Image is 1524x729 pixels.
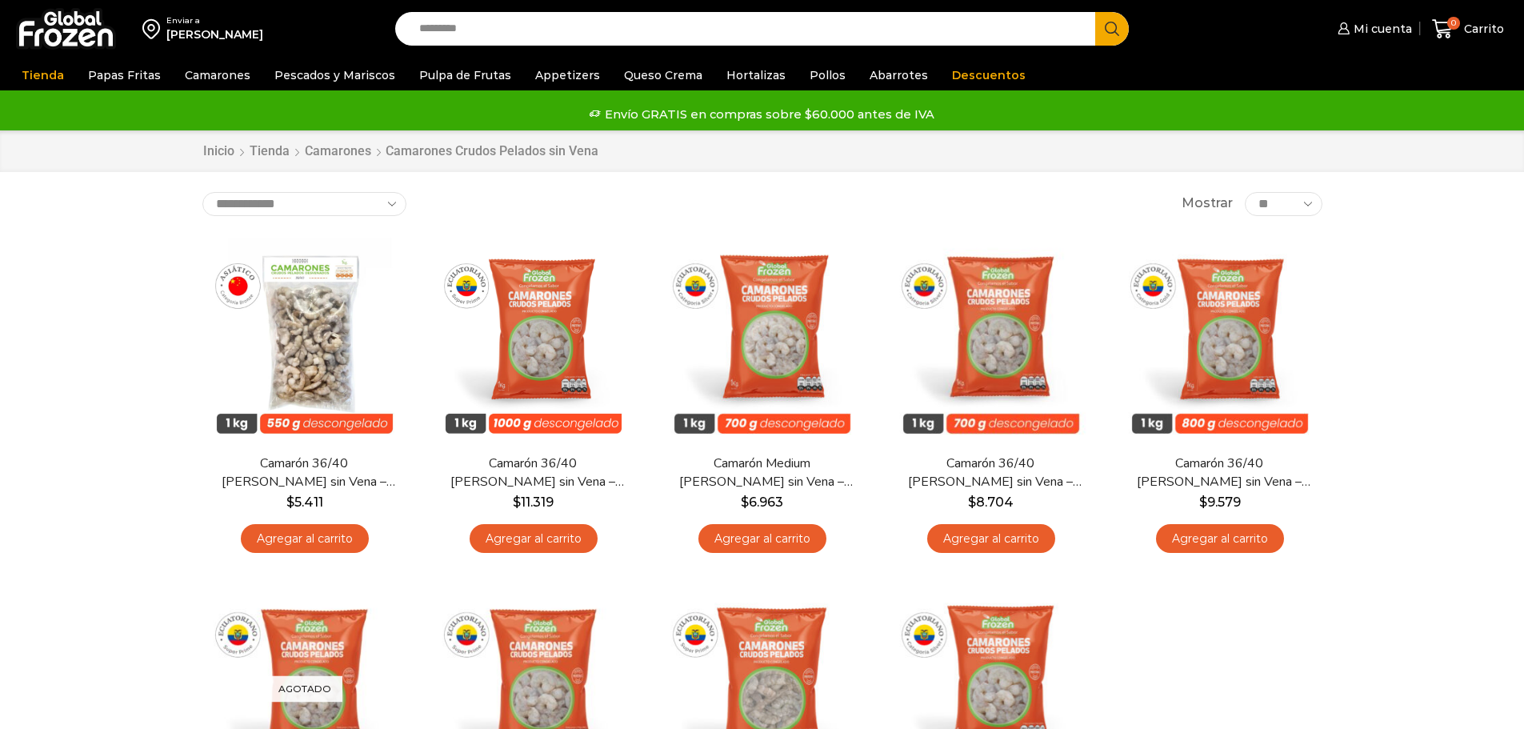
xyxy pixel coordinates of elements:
[267,676,342,703] p: Agotado
[1095,12,1129,46] button: Search button
[202,192,406,216] select: Pedido de la tienda
[386,143,598,158] h1: Camarones Crudos Pelados sin Vena
[616,60,710,90] a: Queso Crema
[212,455,396,491] a: Camarón 36/40 [PERSON_NAME] sin Vena – Bronze – Caja 10 kg
[968,495,1014,510] bdi: 8.704
[527,60,608,90] a: Appetizers
[698,524,826,554] a: Agregar al carrito: “Camarón Medium Crudo Pelado sin Vena - Silver - Caja 10 kg”
[718,60,794,90] a: Hortalizas
[944,60,1034,90] a: Descuentos
[741,495,749,510] span: $
[1428,10,1508,48] a: 0 Carrito
[441,455,625,491] a: Camarón 36/40 [PERSON_NAME] sin Vena – Super Prime – Caja 10 kg
[286,495,294,510] span: $
[177,60,258,90] a: Camarones
[927,524,1055,554] a: Agregar al carrito: “Camarón 36/40 Crudo Pelado sin Vena - Silver - Caja 10 kg”
[1156,524,1284,554] a: Agregar al carrito: “Camarón 36/40 Crudo Pelado sin Vena - Gold - Caja 10 kg”
[166,26,263,42] div: [PERSON_NAME]
[1199,495,1207,510] span: $
[202,142,235,161] a: Inicio
[249,142,290,161] a: Tienda
[202,142,598,161] nav: Breadcrumb
[968,495,976,510] span: $
[1350,21,1412,37] span: Mi cuenta
[513,495,554,510] bdi: 11.319
[14,60,72,90] a: Tienda
[1199,495,1241,510] bdi: 9.579
[304,142,372,161] a: Camarones
[142,15,166,42] img: address-field-icon.svg
[1460,21,1504,37] span: Carrito
[470,524,598,554] a: Agregar al carrito: “Camarón 36/40 Crudo Pelado sin Vena - Super Prime - Caja 10 kg”
[241,524,369,554] a: Agregar al carrito: “Camarón 36/40 Crudo Pelado sin Vena - Bronze - Caja 10 kg”
[670,455,854,491] a: Camarón Medium [PERSON_NAME] sin Vena – Silver – Caja 10 kg
[513,495,521,510] span: $
[286,495,323,510] bdi: 5.411
[1182,194,1233,213] span: Mostrar
[1334,13,1412,45] a: Mi cuenta
[411,60,519,90] a: Pulpa de Frutas
[166,15,263,26] div: Enviar a
[898,455,1082,491] a: Camarón 36/40 [PERSON_NAME] sin Vena – Silver – Caja 10 kg
[80,60,169,90] a: Papas Fritas
[802,60,854,90] a: Pollos
[1447,17,1460,30] span: 0
[741,495,783,510] bdi: 6.963
[1127,455,1311,491] a: Camarón 36/40 [PERSON_NAME] sin Vena – Gold – Caja 10 kg
[266,60,403,90] a: Pescados y Mariscos
[862,60,936,90] a: Abarrotes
